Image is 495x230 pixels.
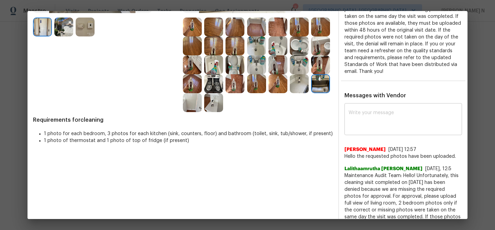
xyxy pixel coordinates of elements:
[344,165,422,172] span: Lalithaamrutha [PERSON_NAME]
[344,146,386,153] span: [PERSON_NAME]
[388,147,416,152] span: [DATE] 12:57
[44,130,333,137] li: 1 photo for each bedroom, 3 photos for each kitchen (sink, counters, floor) and bathroom (toilet,...
[44,137,333,144] li: 1 photo of thermostat and 1 photo of top of fridge (if present)
[33,117,333,123] span: Requirements for cleaning
[425,166,451,171] span: [DATE], 12:5
[344,153,462,160] span: Hello the requested photos have been uploaded.
[344,93,406,98] span: Messages with Vendor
